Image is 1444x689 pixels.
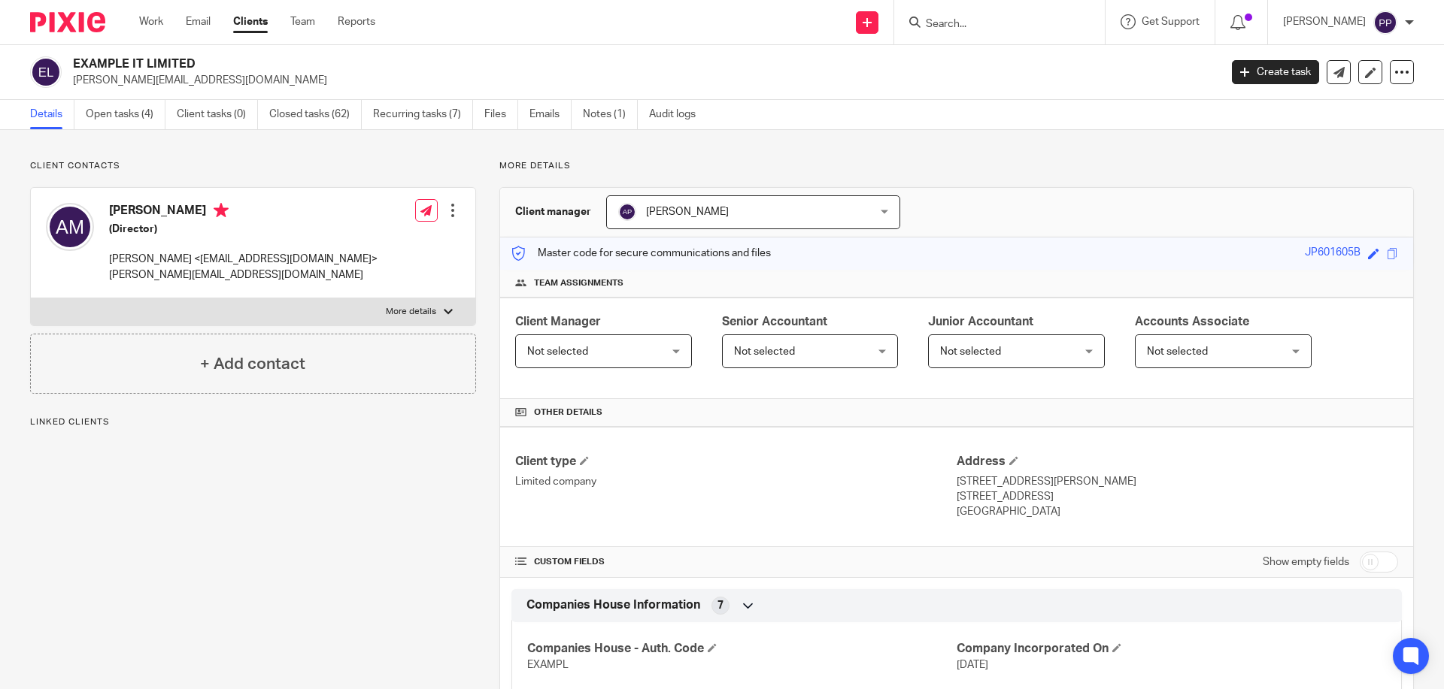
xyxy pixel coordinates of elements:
[1373,11,1397,35] img: svg%3E
[646,207,729,217] span: [PERSON_NAME]
[583,100,638,129] a: Notes (1)
[534,406,602,419] span: Other details
[139,14,163,29] a: Work
[1142,17,1200,27] span: Get Support
[109,252,378,267] p: [PERSON_NAME] <[EMAIL_ADDRESS][DOMAIN_NAME]>
[515,204,591,219] h3: Client manager
[527,346,588,357] span: Not selected
[515,474,957,489] p: Limited company
[186,14,211,29] a: Email
[214,203,229,218] i: Primary
[957,454,1398,470] h4: Address
[269,100,362,129] a: Closed tasks (62)
[499,160,1414,172] p: More details
[233,14,268,29] a: Clients
[529,100,572,129] a: Emails
[1147,346,1208,357] span: Not selected
[717,598,724,613] span: 7
[511,246,771,261] p: Master code for secure communications and files
[957,504,1398,519] p: [GEOGRAPHIC_DATA]
[30,100,74,129] a: Details
[73,56,982,72] h2: EXAMPLE IT LIMITED
[109,267,378,283] p: [PERSON_NAME][EMAIL_ADDRESS][DOMAIN_NAME]
[649,100,707,129] a: Audit logs
[515,316,601,328] span: Client Manager
[73,73,1209,88] p: [PERSON_NAME][EMAIL_ADDRESS][DOMAIN_NAME]
[1232,60,1319,84] a: Create task
[527,660,569,670] span: EXAMPL
[386,306,436,318] p: More details
[534,277,623,289] span: Team assignments
[1283,14,1366,29] p: [PERSON_NAME]
[200,352,305,376] h4: + Add contact
[46,203,94,251] img: svg%3E
[30,56,62,88] img: svg%3E
[30,416,476,428] p: Linked clients
[957,474,1398,489] p: [STREET_ADDRESS][PERSON_NAME]
[290,14,315,29] a: Team
[1135,316,1249,328] span: Accounts Associate
[30,12,105,32] img: Pixie
[722,316,827,328] span: Senior Accountant
[515,556,957,568] h4: CUSTOM FIELDS
[109,222,378,237] h5: (Director)
[618,203,636,221] img: svg%3E
[940,346,1001,357] span: Not selected
[484,100,518,129] a: Files
[515,454,957,470] h4: Client type
[527,641,957,657] h4: Companies House - Auth. Code
[928,316,1033,328] span: Junior Accountant
[957,489,1398,504] p: [STREET_ADDRESS]
[957,660,988,670] span: [DATE]
[957,641,1386,657] h4: Company Incorporated On
[109,203,378,222] h4: [PERSON_NAME]
[526,597,700,613] span: Companies House Information
[86,100,165,129] a: Open tasks (4)
[177,100,258,129] a: Client tasks (0)
[734,346,795,357] span: Not selected
[30,160,476,172] p: Client contacts
[373,100,473,129] a: Recurring tasks (7)
[1305,245,1361,262] div: JP601605B
[338,14,375,29] a: Reports
[924,18,1060,32] input: Search
[1263,555,1349,570] label: Show empty fields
